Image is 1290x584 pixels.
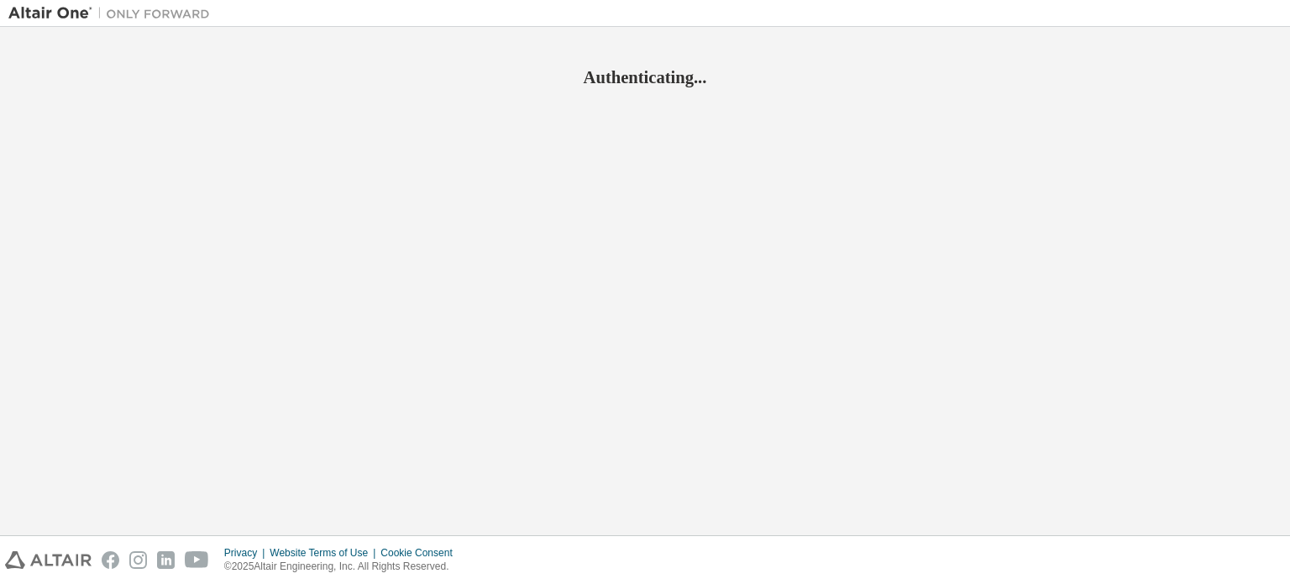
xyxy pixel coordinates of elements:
[380,546,462,560] div: Cookie Consent
[8,66,1282,88] h2: Authenticating...
[5,551,92,569] img: altair_logo.svg
[129,551,147,569] img: instagram.svg
[270,546,380,560] div: Website Terms of Use
[8,5,218,22] img: Altair One
[102,551,119,569] img: facebook.svg
[157,551,175,569] img: linkedin.svg
[224,546,270,560] div: Privacy
[185,551,209,569] img: youtube.svg
[224,560,463,574] p: © 2025 Altair Engineering, Inc. All Rights Reserved.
